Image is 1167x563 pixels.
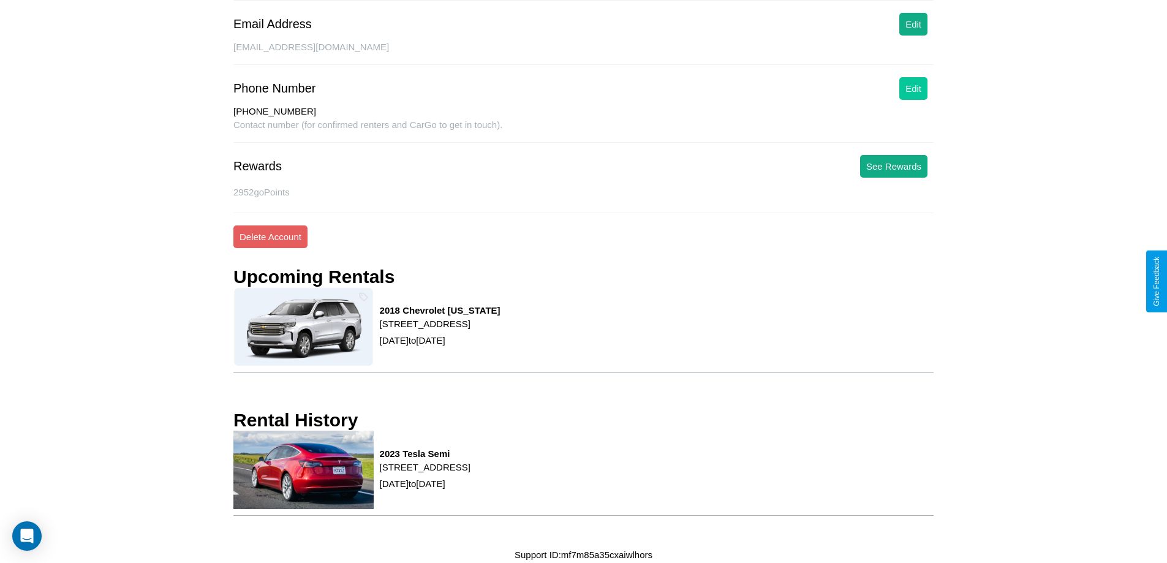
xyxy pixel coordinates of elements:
h3: 2018 Chevrolet [US_STATE] [380,305,500,316]
p: 2952 goPoints [233,184,934,200]
div: Email Address [233,17,312,31]
img: rental [233,287,374,366]
div: Rewards [233,159,282,173]
h3: Rental History [233,410,358,431]
div: [EMAIL_ADDRESS][DOMAIN_NAME] [233,42,934,65]
p: Support ID: mf7m85a35cxaiwlhors [515,546,652,563]
button: Edit [899,13,927,36]
div: Contact number (for confirmed renters and CarGo to get in touch). [233,119,934,143]
h3: 2023 Tesla Semi [380,448,470,459]
p: [STREET_ADDRESS] [380,316,500,332]
div: Phone Number [233,81,316,96]
img: rental [233,431,374,510]
button: Delete Account [233,225,308,248]
div: Give Feedback [1152,257,1161,306]
button: See Rewards [860,155,927,178]
p: [STREET_ADDRESS] [380,459,470,475]
p: [DATE] to [DATE] [380,475,470,492]
p: [DATE] to [DATE] [380,332,500,349]
div: Open Intercom Messenger [12,521,42,551]
div: [PHONE_NUMBER] [233,106,934,119]
button: Edit [899,77,927,100]
h3: Upcoming Rentals [233,266,395,287]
